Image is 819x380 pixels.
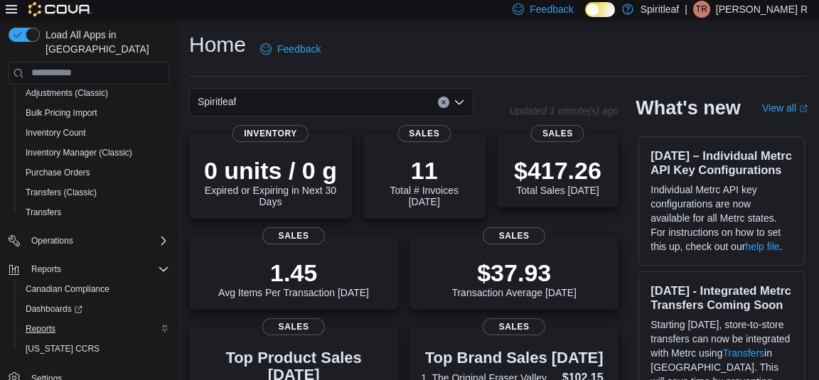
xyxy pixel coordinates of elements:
[277,42,321,56] span: Feedback
[483,318,545,335] span: Sales
[20,300,88,317] a: Dashboards
[14,163,175,183] button: Purchase Orders
[651,183,793,254] p: Individual Metrc API key configurations are now available for all Metrc states. For instructions ...
[716,1,808,18] p: [PERSON_NAME] R
[14,202,175,222] button: Transfers
[198,93,236,110] span: Spiritleaf
[585,17,586,18] span: Dark Mode
[26,87,108,99] span: Adjustments (Classic)
[20,144,169,161] span: Inventory Manager (Classic)
[31,264,61,275] span: Reports
[585,2,615,17] input: Dark Mode
[14,319,175,339] button: Reports
[200,156,341,185] p: 0 units / 0 g
[26,167,90,178] span: Purchase Orders
[20,340,169,357] span: Washington CCRS
[14,103,175,123] button: Bulk Pricing Import
[799,104,808,113] svg: External link
[26,303,82,315] span: Dashboards
[20,184,102,201] a: Transfers (Classic)
[232,125,309,142] span: Inventory
[20,164,96,181] a: Purchase Orders
[509,105,619,116] p: Updated 1 minute(s) ago
[375,156,474,185] p: 11
[722,347,764,359] a: Transfers
[20,85,114,102] a: Adjustments (Classic)
[438,97,449,108] button: Clear input
[26,187,97,198] span: Transfers (Classic)
[651,283,793,312] h3: [DATE] - Integrated Metrc Transfers Coming Soon
[696,1,707,18] span: TR
[20,281,169,298] span: Canadian Compliance
[20,300,169,317] span: Dashboards
[397,125,451,142] span: Sales
[26,261,169,278] span: Reports
[14,339,175,359] button: [US_STATE] CCRS
[262,318,325,335] span: Sales
[693,1,710,18] div: Trista R
[636,97,740,119] h2: What's new
[514,156,601,185] p: $417.26
[375,156,474,207] div: Total # Invoices [DATE]
[26,232,79,249] button: Operations
[20,124,169,141] span: Inventory Count
[451,259,577,298] div: Transaction Average [DATE]
[26,207,61,218] span: Transfers
[218,259,369,298] div: Avg Items Per Transaction [DATE]
[3,231,175,251] button: Operations
[20,204,169,221] span: Transfers
[745,241,779,252] a: help file
[255,35,326,63] a: Feedback
[454,97,465,108] button: Open list of options
[200,156,341,207] div: Expired or Expiring in Next 30 Days
[31,235,73,246] span: Operations
[451,259,577,287] p: $37.93
[28,2,92,16] img: Cova
[20,204,67,221] a: Transfers
[20,124,92,141] a: Inventory Count
[20,320,169,337] span: Reports
[20,281,115,298] a: Canadian Compliance
[20,104,103,121] a: Bulk Pricing Import
[26,107,97,119] span: Bulk Pricing Import
[20,340,105,357] a: [US_STATE] CCRS
[26,261,67,278] button: Reports
[14,143,175,163] button: Inventory Manager (Classic)
[26,323,55,335] span: Reports
[189,31,246,59] h1: Home
[26,283,109,295] span: Canadian Compliance
[20,144,138,161] a: Inventory Manager (Classic)
[14,183,175,202] button: Transfers (Classic)
[20,184,169,201] span: Transfers (Classic)
[651,148,793,177] h3: [DATE] – Individual Metrc API Key Configurations
[26,343,100,354] span: [US_STATE] CCRS
[26,127,86,139] span: Inventory Count
[421,349,607,367] h3: Top Brand Sales [DATE]
[3,259,175,279] button: Reports
[14,123,175,143] button: Inventory Count
[483,227,545,244] span: Sales
[531,125,584,142] span: Sales
[514,156,601,196] div: Total Sales [DATE]
[262,227,325,244] span: Sales
[26,232,169,249] span: Operations
[20,164,169,181] span: Purchase Orders
[641,1,679,18] p: Spiritleaf
[20,320,61,337] a: Reports
[40,28,169,56] span: Load All Apps in [GEOGRAPHIC_DATA]
[685,1,687,18] p: |
[14,83,175,103] button: Adjustments (Classic)
[14,279,175,299] button: Canadian Compliance
[20,85,169,102] span: Adjustments (Classic)
[14,299,175,319] a: Dashboards
[26,147,132,158] span: Inventory Manager (Classic)
[530,2,573,16] span: Feedback
[762,102,808,114] a: View allExternal link
[218,259,369,287] p: 1.45
[20,104,169,121] span: Bulk Pricing Import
